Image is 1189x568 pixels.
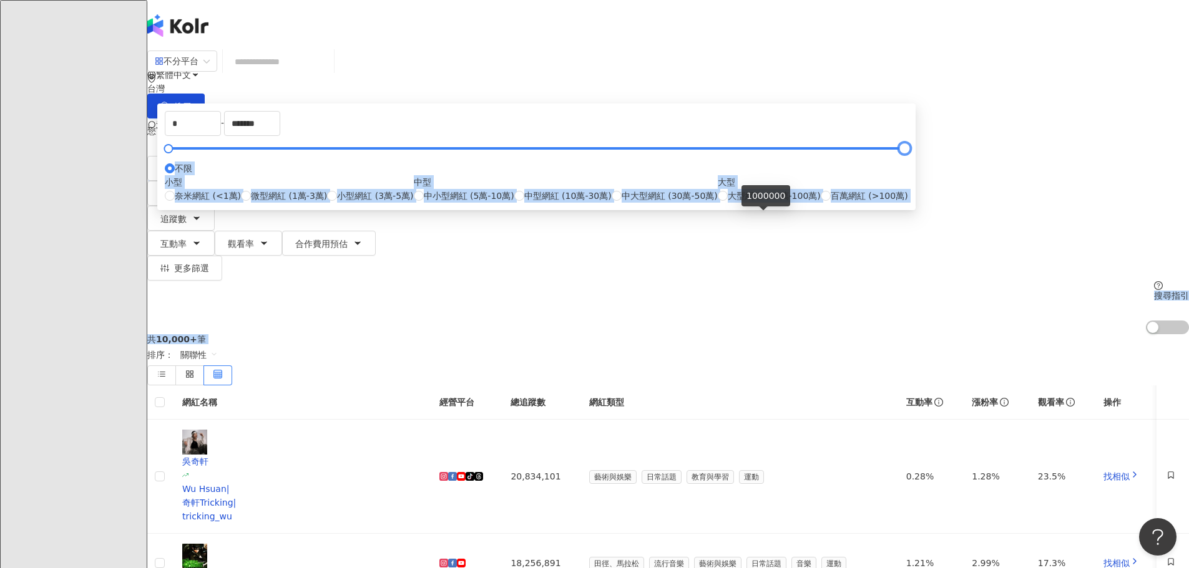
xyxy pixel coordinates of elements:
span: 藝術與娛樂 [589,470,637,484]
span: 不限 [175,161,192,175]
span: 奇軒Tricking [182,498,233,508]
span: 找相似 [1103,558,1130,568]
th: 網紅名稱 [172,385,429,420]
button: 追蹤數 [147,206,215,231]
span: info-circle [932,396,945,408]
div: 中型 [414,175,718,189]
span: 中型網紅 (10萬-30萬) [524,189,612,203]
div: 23.5% [1038,469,1084,483]
span: 漲粉率 [972,397,998,407]
span: 觀看率 [228,239,254,249]
span: 互動率 [160,239,187,249]
div: 小型 [165,175,414,189]
div: 1000000 [741,185,790,206]
td: 20,834,101 [501,420,579,534]
div: 大型 [718,175,908,189]
button: 類型 [147,156,206,181]
span: environment [147,74,156,83]
th: 網紅類型 [579,385,896,420]
div: 搜尋指引 [1154,291,1189,301]
button: 更多篩選 [147,256,222,281]
span: 日常話題 [642,470,682,484]
span: 大型網紅 (50萬-100萬) [728,189,821,203]
button: 觀看率 [215,231,282,256]
span: Wu Hsuan [182,484,227,494]
a: KOL Avatar吳奇軒Wu Hsuan|奇軒Tricking|tricking_wu [182,430,419,523]
div: 不分平台 [155,51,198,71]
span: question-circle [1154,281,1163,290]
span: 追蹤數 [160,214,187,224]
button: 互動率 [147,231,215,256]
span: 您可能感興趣： [147,126,208,136]
iframe: Help Scout Beacon - Open [1139,518,1177,556]
button: 合作費用預估 [282,231,376,256]
span: 奈米網紅 (<1萬) [175,189,241,203]
span: 合作費用預估 [295,239,348,249]
img: KOL Avatar [182,430,207,455]
th: 經營平台 [429,385,501,420]
span: 搜尋 [174,102,192,112]
span: 微型網紅 (1萬-3萬) [251,189,327,203]
div: 1.28% [972,469,1018,483]
span: 教育與學習 [687,470,734,484]
span: appstore [155,57,164,65]
span: 觀看率 [1038,397,1064,407]
a: 找相似 [1103,471,1140,481]
button: 性別 [147,181,206,206]
span: tricking_wu [182,511,232,521]
span: - [221,118,224,128]
div: 台灣 [147,84,1189,94]
div: 排序： [147,344,1189,365]
a: 找相似 [1103,558,1140,568]
span: 更多篩選 [174,263,209,273]
span: 互動率 [906,397,932,407]
span: 活動訊息 [156,120,191,130]
div: 0.28% [906,469,952,483]
div: 共 筆 [147,334,1189,344]
span: 關聯性 [180,345,218,365]
th: 操作 [1094,385,1157,420]
span: 找相似 [1103,471,1130,481]
span: | [227,484,230,494]
span: 小型網紅 (3萬-5萬) [337,189,413,203]
img: logo [147,14,208,37]
span: 中大型網紅 (30萬-50萬) [622,189,718,203]
span: 中小型網紅 (5萬-10萬) [424,189,514,203]
span: | [233,498,237,508]
th: 總追蹤數 [501,385,579,420]
span: 百萬網紅 (>100萬) [831,189,908,203]
span: info-circle [1064,396,1077,408]
span: 10,000+ [156,334,197,344]
span: info-circle [998,396,1010,408]
div: 吳奇軒 [182,455,419,468]
button: 搜尋 [147,94,205,118]
span: 運動 [739,470,764,484]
